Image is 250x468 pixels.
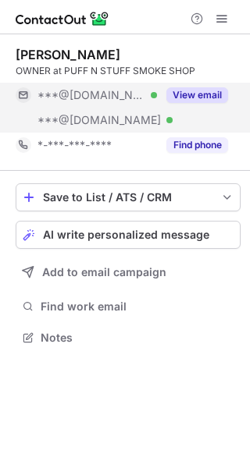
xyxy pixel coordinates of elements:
[166,137,228,153] button: Reveal Button
[166,87,228,103] button: Reveal Button
[16,327,241,349] button: Notes
[16,221,241,249] button: AI write personalized message
[16,47,120,62] div: [PERSON_NAME]
[42,266,166,278] span: Add to email campaign
[16,64,241,78] div: OWNER at PUFF N STUFF SMOKE SHOP
[43,191,213,204] div: Save to List / ATS / CRM
[43,229,209,241] span: AI write personalized message
[37,113,161,127] span: ***@[DOMAIN_NAME]
[16,296,241,317] button: Find work email
[16,258,241,286] button: Add to email campaign
[41,300,234,314] span: Find work email
[37,88,145,102] span: ***@[DOMAIN_NAME]
[41,331,234,345] span: Notes
[16,183,241,211] button: save-profile-one-click
[16,9,109,28] img: ContactOut v5.3.10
